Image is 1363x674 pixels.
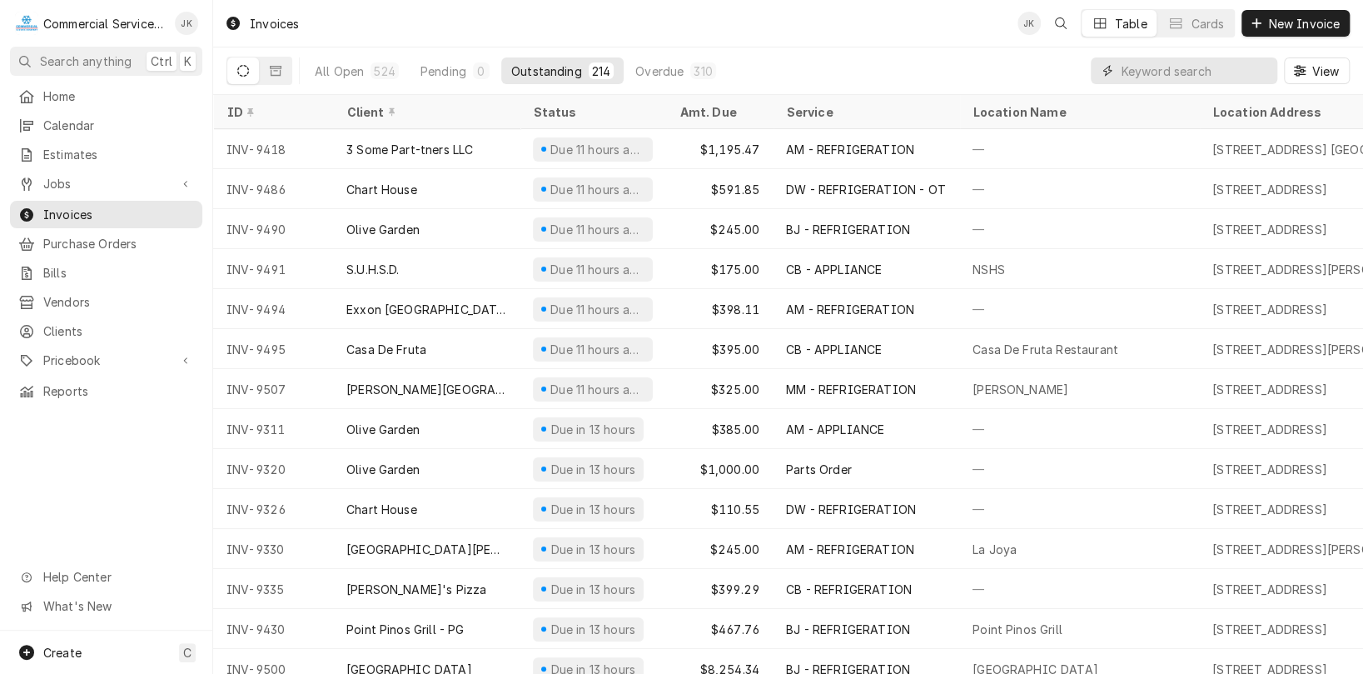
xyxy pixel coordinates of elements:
div: INV-9491 [213,249,333,289]
div: [STREET_ADDRESS] [1212,181,1327,198]
span: Calendar [43,117,194,134]
div: Chart House [346,501,417,518]
span: Help Center [43,568,192,586]
div: Due 11 hours ago [549,141,646,158]
div: Olive Garden [346,221,420,238]
div: Overdue [635,62,684,80]
div: $325.00 [666,369,773,409]
div: — [959,209,1199,249]
a: Home [10,82,202,110]
div: [STREET_ADDRESS] [1212,621,1327,638]
div: Due in 13 hours [549,581,637,598]
span: Jobs [43,175,169,192]
div: — [959,289,1199,329]
div: Exxon [GEOGRAPHIC_DATA] [346,301,506,318]
div: [STREET_ADDRESS] [1212,381,1327,398]
span: Ctrl [151,52,172,70]
div: Due 11 hours ago [549,341,646,358]
div: 0 [476,62,486,80]
div: [STREET_ADDRESS] [1212,461,1327,478]
div: — [959,449,1199,489]
div: Olive Garden [346,421,420,438]
div: INV-9335 [213,569,333,609]
div: Commercial Service Co.'s Avatar [15,12,38,35]
div: Due in 13 hours [549,541,637,558]
div: BJ - REFRIGERATION [786,621,910,638]
div: AM - REFRIGERATION [786,541,914,558]
div: 3 Some Part-tners LLC [346,141,473,158]
div: [PERSON_NAME]'s Pizza [346,581,486,598]
div: ID [226,103,316,121]
span: Invoices [43,206,194,223]
button: Open search [1047,10,1074,37]
div: $245.00 [666,209,773,249]
a: Go to Jobs [10,170,202,197]
div: INV-9320 [213,449,333,489]
div: Chart House [346,181,417,198]
div: INV-9326 [213,489,333,529]
a: Bills [10,259,202,287]
a: Vendors [10,288,202,316]
span: Purchase Orders [43,235,194,252]
a: Purchase Orders [10,230,202,257]
button: Search anythingCtrlK [10,47,202,76]
div: INV-9494 [213,289,333,329]
div: Outstanding [511,62,582,80]
div: CB - APPLIANCE [786,341,882,358]
a: Go to Pricebook [10,347,202,374]
div: John Key's Avatar [1017,12,1041,35]
div: DW - REFRIGERATION - OT [786,181,946,198]
div: Due in 13 hours [549,621,637,638]
span: New Invoice [1265,15,1343,32]
div: $110.55 [666,489,773,529]
span: Reports [43,382,194,400]
div: Due in 13 hours [549,501,637,518]
div: $395.00 [666,329,773,369]
div: Status [533,103,649,121]
div: [STREET_ADDRESS] [1212,221,1327,238]
div: Client [346,103,503,121]
span: View [1308,62,1342,80]
div: Point Pinos Grill - PG [346,621,465,638]
div: CB - APPLIANCE [786,261,882,278]
div: [PERSON_NAME] [973,381,1068,398]
span: What's New [43,597,192,615]
div: AM - REFRIGERATION [786,301,914,318]
span: Home [43,87,194,105]
div: CB - REFRIGERATION [786,581,912,598]
div: Commercial Service Co. [43,15,166,32]
span: Estimates [43,146,194,163]
div: S.U.H.S.D. [346,261,400,278]
div: $1,195.47 [666,129,773,169]
div: $399.29 [666,569,773,609]
div: INV-9486 [213,169,333,209]
div: $398.11 [666,289,773,329]
div: INV-9311 [213,409,333,449]
div: INV-9507 [213,369,333,409]
div: AM - REFRIGERATION [786,141,914,158]
a: Invoices [10,201,202,228]
div: John Key's Avatar [175,12,198,35]
div: All Open [315,62,364,80]
div: AM - APPLIANCE [786,421,884,438]
div: C [15,12,38,35]
span: Vendors [43,293,194,311]
span: C [183,644,192,662]
a: Clients [10,317,202,345]
div: Cards [1191,15,1224,32]
div: — [959,569,1199,609]
div: Due 11 hours ago [549,181,646,198]
div: Casa De Fruta Restaurant [973,341,1118,358]
div: Due 11 hours ago [549,261,646,278]
div: NSHS [973,261,1005,278]
div: Due 11 hours ago [549,221,646,238]
div: JK [175,12,198,35]
a: Go to What's New [10,592,202,620]
div: 310 [694,62,712,80]
span: Bills [43,264,194,282]
div: [STREET_ADDRESS] [1212,301,1327,318]
div: 214 [592,62,610,80]
div: — [959,409,1199,449]
div: Due 11 hours ago [549,301,646,318]
span: K [184,52,192,70]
